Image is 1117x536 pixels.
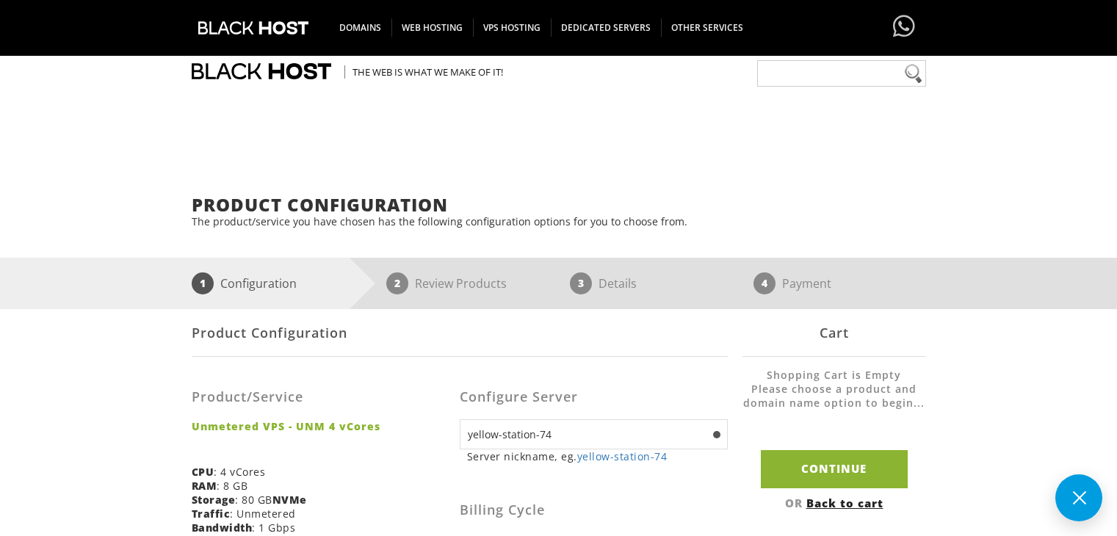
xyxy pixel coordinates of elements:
b: RAM [192,479,217,493]
b: Traffic [192,507,231,521]
h1: Product Configuration [192,195,926,214]
small: Server nickname, eg. [467,449,728,463]
a: Back to cart [806,496,883,510]
span: DOMAINS [329,18,392,37]
b: CPU [192,465,214,479]
b: Bandwidth [192,521,253,535]
strong: Unmetered VPS - UNM 4 vCores [192,419,449,433]
div: Cart [742,309,926,357]
h3: Product/Service [192,390,449,405]
b: Storage [192,493,236,507]
span: 4 [753,272,776,294]
input: Need help? [757,60,926,87]
p: Configuration [220,272,297,294]
a: yellow-station-74 [577,449,668,463]
span: VPS HOSTING [473,18,552,37]
p: Review Products [415,272,507,294]
input: Continue [761,450,908,488]
div: Product Configuration [192,309,728,357]
span: The Web is what we make of it! [344,65,503,79]
span: WEB HOSTING [391,18,474,37]
p: Details [599,272,637,294]
input: Hostname [460,419,728,449]
span: 1 [192,272,214,294]
p: The product/service you have chosen has the following configuration options for you to choose from. [192,214,926,228]
span: 3 [570,272,592,294]
h3: Configure Server [460,390,728,405]
div: OR [742,496,926,510]
p: Payment [782,272,831,294]
b: NVMe [272,493,307,507]
span: DEDICATED SERVERS [551,18,662,37]
h3: Billing Cycle [460,503,728,518]
span: 2 [386,272,408,294]
li: Shopping Cart is Empty Please choose a product and domain name option to begin... [742,368,926,424]
span: OTHER SERVICES [661,18,753,37]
